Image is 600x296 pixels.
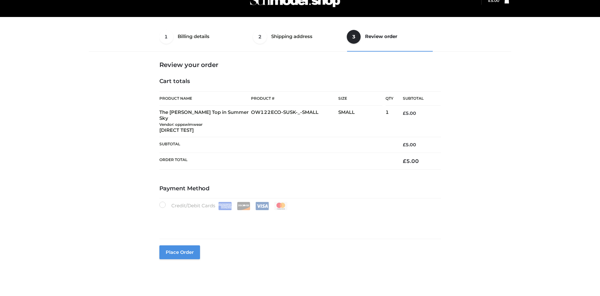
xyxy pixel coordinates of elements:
h4: Payment Method [159,185,441,192]
th: Size [338,92,382,106]
th: Subtotal [393,92,441,106]
td: 1 [386,106,393,137]
bdi: 5.00 [403,158,419,164]
td: The [PERSON_NAME] Top in Summer Sky [DIRECT TEST] [159,106,251,137]
img: Mastercard [274,202,288,210]
bdi: 5.00 [403,110,416,116]
img: Amex [218,202,232,210]
th: Qty [386,91,393,106]
span: £ [403,158,406,164]
bdi: 5.00 [403,142,416,148]
label: Credit/Debit Cards [159,202,288,210]
td: SMALL [338,106,386,137]
h4: Cart totals [159,78,441,85]
th: Product # [251,91,338,106]
th: Order Total [159,153,394,169]
img: Discover [237,202,250,210]
h3: Review your order [159,61,441,69]
small: Vendor: oppswimwear [159,122,203,127]
th: Product Name [159,91,251,106]
td: OW122ECO-SUSK-_-SMALL [251,106,338,137]
span: £ [403,142,406,148]
th: Subtotal [159,137,394,153]
iframe: Secure payment input frame [158,209,440,232]
span: £ [403,110,406,116]
button: Place order [159,245,200,259]
img: Visa [255,202,269,210]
